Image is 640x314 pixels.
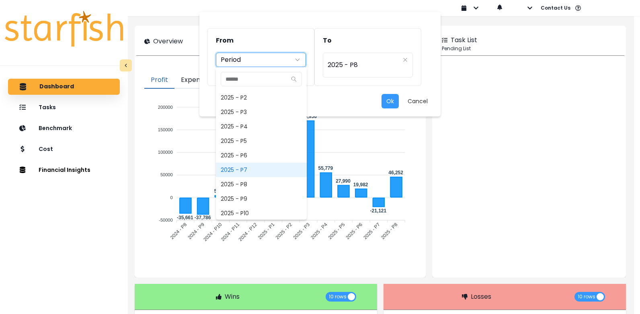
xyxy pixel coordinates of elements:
span: From [216,36,234,45]
span: Period [221,55,241,64]
span: To [323,36,332,45]
span: 2025 - P6 [216,148,307,163]
span: 2025 - P4 [216,119,307,134]
svg: search [291,76,297,82]
button: Clear [403,56,408,64]
span: 2025 - P5 [216,134,307,148]
button: Ok [382,94,399,108]
span: 2025 - P8 [216,177,307,192]
svg: close [403,57,408,62]
button: Cancel [403,94,433,108]
span: 2025 - P3 [216,105,307,119]
span: 2025 - P2 [216,90,307,105]
svg: arrow down line [294,56,301,64]
span: 2025 - P8 [328,56,400,74]
span: 2025 - P10 [216,206,307,220]
span: 2025 - P7 [216,163,307,177]
span: 2025 - P9 [216,192,307,206]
